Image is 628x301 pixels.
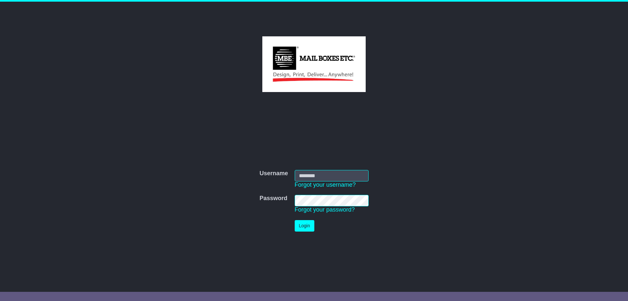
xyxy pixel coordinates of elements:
[295,181,356,188] a: Forgot your username?
[262,36,365,92] img: MBE Malvern
[259,195,287,202] label: Password
[259,170,288,177] label: Username
[295,206,355,213] a: Forgot your password?
[295,220,314,232] button: Login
